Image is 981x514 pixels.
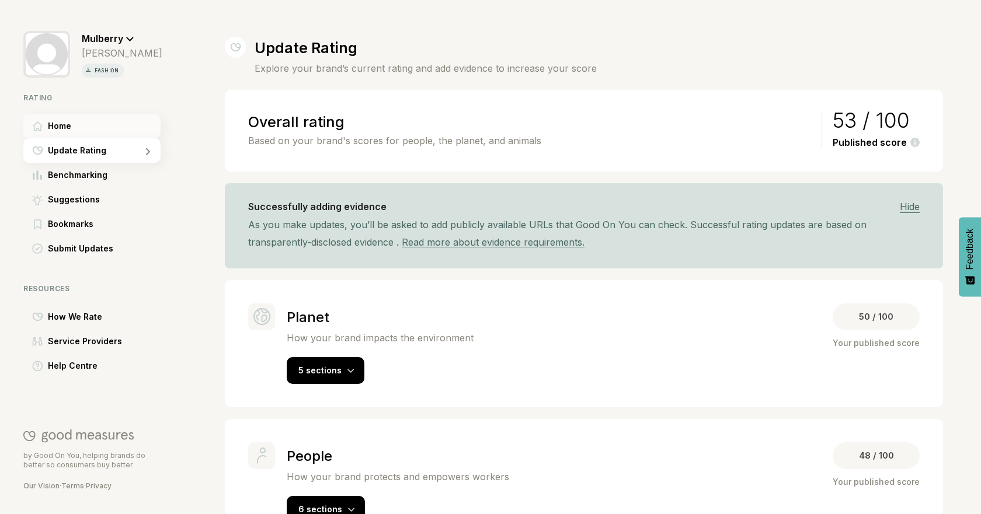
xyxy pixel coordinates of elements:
[32,146,43,155] img: Update Rating
[833,137,920,148] div: Published score
[23,305,162,329] a: How We RateHow We Rate
[61,481,84,490] a: Terms
[32,194,43,205] img: Suggestions
[23,481,60,490] a: Our Vision
[287,332,474,344] p: How your brand impacts the environment
[33,121,43,131] img: Home
[287,471,509,482] p: How your brand protects and empowers workers
[32,361,43,372] img: Help Centre
[248,134,816,148] p: Based on your brand's scores for people, the planet, and animals
[48,359,98,373] span: Help Centre
[23,481,161,491] div: · ·
[959,217,981,296] button: Feedback - Show survey
[48,119,71,133] span: Home
[33,170,42,180] img: Benchmarking
[23,354,162,378] a: Help CentreHelp Centre
[930,463,969,502] iframe: Website support platform help button
[86,481,112,490] a: Privacy
[23,93,162,102] div: Rating
[48,242,113,256] span: Submit Updates
[23,114,162,138] a: HomeHome
[298,365,342,375] span: 5 sections
[92,66,121,75] p: fashion
[230,37,241,58] img: Update Rating
[84,66,92,74] img: vertical icon
[48,334,122,348] span: Service Providers
[833,442,920,469] div: 48 / 100
[82,47,162,59] div: [PERSON_NAME]
[34,219,41,229] img: Bookmarks
[298,504,342,514] span: 6 sections
[253,308,270,325] img: Planet
[48,144,106,158] span: Update Rating
[287,309,474,326] h2: Planet
[248,113,816,131] h2: Overall rating
[248,216,920,251] div: As you make updates, you’ll be asked to add publicly available URLs that Good On You can check. S...
[23,284,162,293] div: Resources
[257,447,267,464] img: People
[248,201,387,212] h3: Successfully adding evidence
[82,33,123,44] span: Mulberry
[23,451,161,470] p: by Good On You, helping brands do better so consumers buy better
[833,303,920,330] div: 50 / 100
[833,113,920,127] div: 53 / 100
[23,187,162,212] a: SuggestionsSuggestions
[833,336,920,350] div: Your published score
[32,337,43,346] img: Service Providers
[23,163,162,187] a: BenchmarkingBenchmarking
[833,475,920,489] div: Your published score
[402,236,585,248] a: Read more about evidence requirements.
[287,447,509,464] h2: People
[48,193,100,207] span: Suggestions
[23,236,162,261] a: Submit UpdatesSubmit Updates
[965,229,975,270] span: Feedback
[23,212,162,236] a: BookmarksBookmarks
[900,201,920,213] span: Hide
[48,310,102,324] span: How We Rate
[255,39,597,57] h1: Update Rating
[32,243,43,254] img: Submit Updates
[48,168,107,182] span: Benchmarking
[32,312,43,321] img: How We Rate
[48,217,93,231] span: Bookmarks
[23,138,162,163] a: Update RatingUpdate Rating
[23,429,134,443] img: Good On You
[255,61,597,75] h4: Explore your brand’s current rating and add evidence to increase your score
[23,329,162,354] a: Service ProvidersService Providers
